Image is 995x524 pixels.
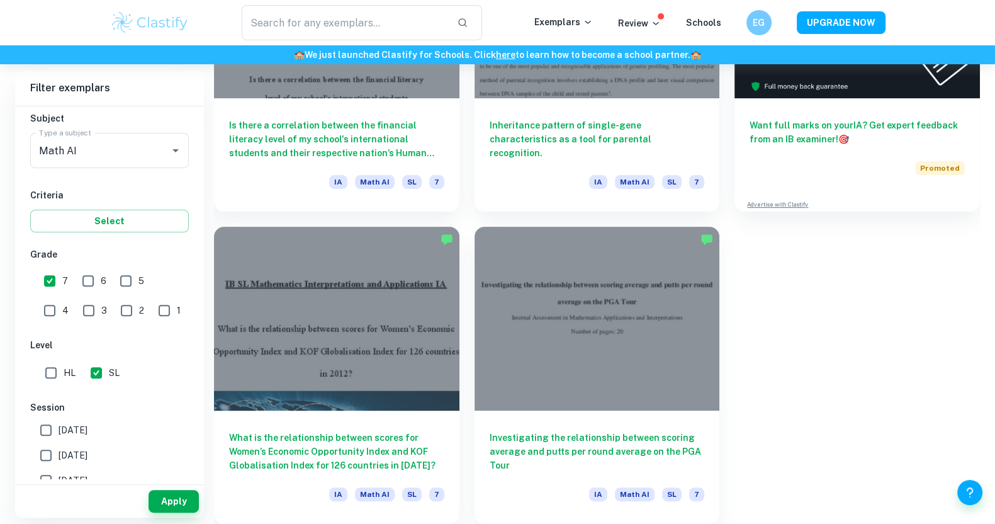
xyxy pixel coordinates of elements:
[229,431,444,472] h6: What is the relationship between scores for Women’s Economic Opportunity Index and KOF Globalisat...
[355,487,395,501] span: Math AI
[490,118,705,160] h6: Inheritance pattern of single-gene characteristics as a tool for parental recognition.
[62,304,69,317] span: 4
[30,111,189,125] h6: Subject
[475,227,720,524] a: Investigating the relationship between scoring average and putts per round average on the PGA Tou...
[64,366,76,380] span: HL
[496,50,515,60] a: here
[662,175,682,189] span: SL
[30,248,189,261] h6: Grade
[39,127,91,138] label: Type a subject
[101,274,106,288] span: 6
[700,233,713,246] img: Marked
[686,18,721,28] a: Schools
[329,487,347,501] span: IA
[589,487,607,501] span: IA
[750,118,965,146] h6: Want full marks on your IA ? Get expert feedback from an IB examiner!
[3,48,992,62] h6: We just launched Clastify for Schools. Click to learn how to become a school partner.
[59,448,87,462] span: [DATE]
[662,487,682,501] span: SL
[957,480,982,505] button: Help and Feedback
[689,487,704,501] span: 7
[59,474,87,487] span: [DATE]
[294,50,305,60] span: 🏫
[797,11,885,34] button: UPGRADE NOW
[429,175,444,189] span: 7
[177,304,181,317] span: 1
[30,210,189,232] button: Select
[62,274,68,288] span: 7
[589,175,607,189] span: IA
[402,487,422,501] span: SL
[110,10,190,35] img: Clastify logo
[59,423,87,437] span: [DATE]
[214,227,459,524] a: What is the relationship between scores for Women’s Economic Opportunity Index and KOF Globalisat...
[15,71,204,106] h6: Filter exemplars
[402,175,422,189] span: SL
[915,161,965,175] span: Promoted
[30,401,189,414] h6: Session
[618,16,661,30] p: Review
[30,338,189,352] h6: Level
[167,142,184,159] button: Open
[490,431,705,472] h6: Investigating the relationship between scoring average and putts per round average on the PGA Tour
[615,175,655,189] span: Math AI
[751,16,766,30] h6: EG
[534,15,593,29] p: Exemplars
[355,175,395,189] span: Math AI
[746,10,772,35] button: EG
[747,200,808,209] a: Advertise with Clastify
[229,118,444,160] h6: Is there a correlation between the financial literacy level of my school's international students...
[441,233,453,246] img: Marked
[109,366,120,380] span: SL
[149,490,199,513] button: Apply
[429,487,444,501] span: 7
[689,175,704,189] span: 7
[242,5,447,40] input: Search for any exemplars...
[101,304,107,317] span: 3
[329,175,347,189] span: IA
[690,50,701,60] span: 🏫
[838,134,849,144] span: 🎯
[615,487,655,501] span: Math AI
[30,188,189,202] h6: Criteria
[139,304,144,317] span: 2
[138,274,144,288] span: 5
